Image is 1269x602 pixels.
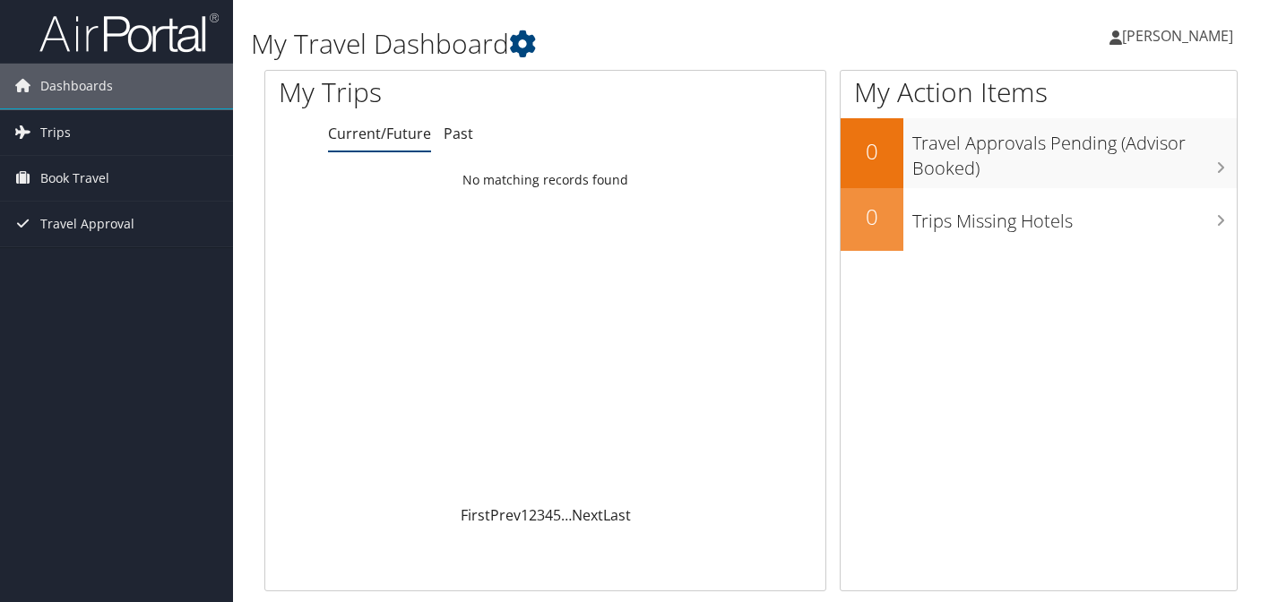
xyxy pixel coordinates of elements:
[912,200,1237,234] h3: Trips Missing Hotels
[912,122,1237,181] h3: Travel Approvals Pending (Advisor Booked)
[328,124,431,143] a: Current/Future
[545,505,553,525] a: 4
[251,25,918,63] h1: My Travel Dashboard
[279,73,579,111] h1: My Trips
[841,202,903,232] h2: 0
[40,202,134,246] span: Travel Approval
[841,188,1237,251] a: 0Trips Missing Hotels
[572,505,603,525] a: Next
[265,164,825,196] td: No matching records found
[490,505,521,525] a: Prev
[444,124,473,143] a: Past
[40,110,71,155] span: Trips
[521,505,529,525] a: 1
[841,136,903,167] h2: 0
[1122,26,1233,46] span: [PERSON_NAME]
[841,118,1237,187] a: 0Travel Approvals Pending (Advisor Booked)
[40,156,109,201] span: Book Travel
[40,64,113,108] span: Dashboards
[841,73,1237,111] h1: My Action Items
[603,505,631,525] a: Last
[537,505,545,525] a: 3
[461,505,490,525] a: First
[529,505,537,525] a: 2
[39,12,219,54] img: airportal-logo.png
[561,505,572,525] span: …
[1109,9,1251,63] a: [PERSON_NAME]
[553,505,561,525] a: 5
